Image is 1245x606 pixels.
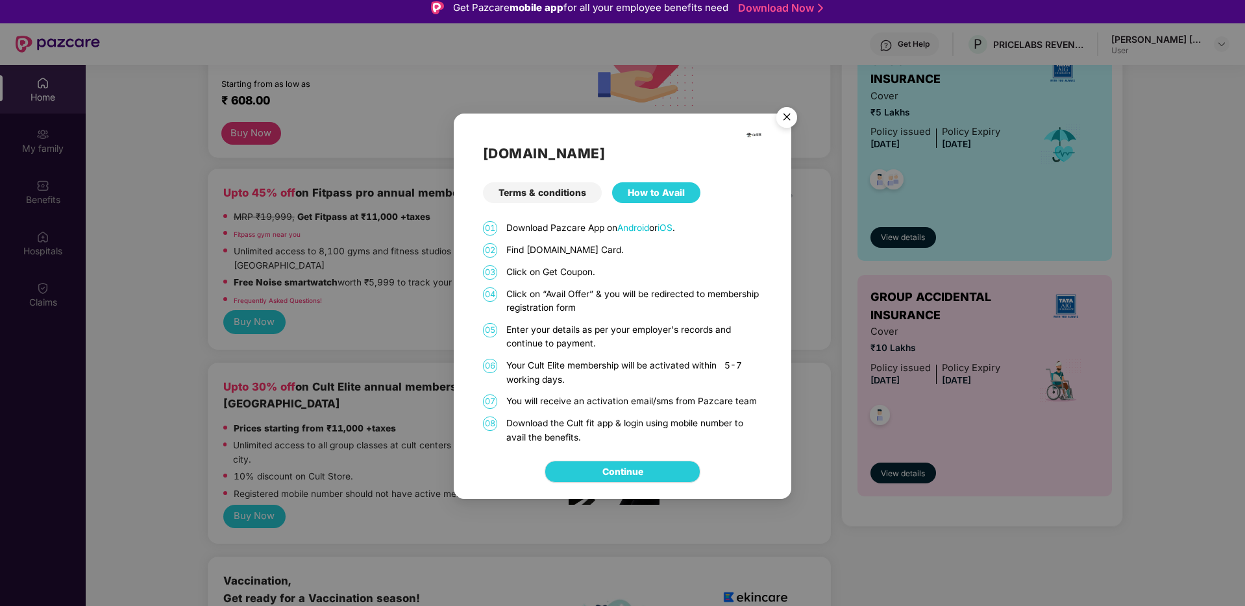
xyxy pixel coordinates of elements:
p: Download the Cult fit app & login using mobile number to avail the benefits. [506,417,762,444]
a: Continue [602,465,643,479]
p: Enter your details as per your employer's records and continue to payment. [506,323,762,351]
div: How to Avail [612,182,700,203]
img: Stroke [818,1,823,15]
strong: mobile app [510,1,563,14]
span: 05 [483,323,497,337]
span: 02 [483,243,497,258]
p: Download Pazcare App on or . [506,221,762,236]
span: 04 [483,287,497,302]
a: iOS [658,223,672,233]
div: Terms & conditions [483,182,602,203]
a: Download Now [738,1,819,15]
span: 01 [483,221,497,236]
span: 08 [483,417,497,431]
span: 07 [483,394,497,409]
button: Continue [545,461,700,483]
p: Click on Get Coupon. [506,265,762,280]
img: svg+xml;base64,PHN2ZyB4bWxucz0iaHR0cDovL3d3dy53My5vcmcvMjAwMC9zdmciIHdpZHRoPSI1NiIgaGVpZ2h0PSI1Ni... [769,101,805,138]
span: 03 [483,265,497,280]
p: Your Cult Elite membership will be activated within 5-7 working days. [506,359,762,387]
h2: [DOMAIN_NAME] [483,143,762,164]
span: 06 [483,359,497,373]
img: cult.png [746,127,762,143]
button: Close [769,101,804,136]
img: Logo [431,1,444,14]
p: Find [DOMAIN_NAME] Card. [506,243,762,258]
p: You will receive an activation email/sms from Pazcare team [506,394,762,409]
a: Android [617,223,649,233]
p: Click on “Avail Offer” & you will be redirected to membership registration form [506,287,762,315]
